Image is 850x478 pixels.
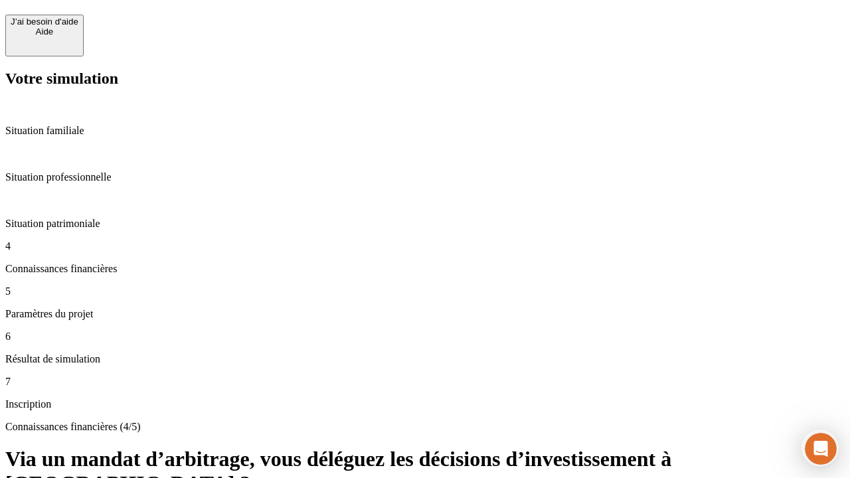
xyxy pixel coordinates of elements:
iframe: Intercom live chat discovery launcher [802,430,839,467]
p: Situation patrimoniale [5,218,845,230]
iframe: Intercom live chat [805,433,837,465]
p: Résultat de simulation [5,353,845,365]
p: 5 [5,285,845,297]
button: J’ai besoin d'aideAide [5,15,84,56]
p: Connaissances financières (4/5) [5,421,845,433]
p: Situation familiale [5,125,845,137]
p: 4 [5,240,845,252]
p: 7 [5,376,845,388]
p: Paramètres du projet [5,308,845,320]
div: Aide [11,27,78,37]
p: Connaissances financières [5,263,845,275]
p: Situation professionnelle [5,171,845,183]
p: 6 [5,331,845,343]
p: Inscription [5,398,845,410]
div: J’ai besoin d'aide [11,17,78,27]
h2: Votre simulation [5,70,845,88]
